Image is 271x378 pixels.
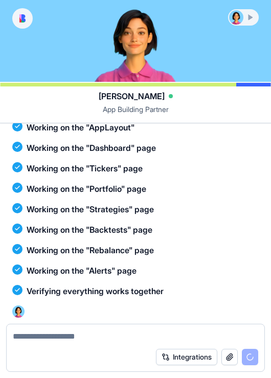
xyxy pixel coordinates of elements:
[99,90,165,102] span: [PERSON_NAME]
[27,244,154,256] span: Working on the "Rebalance" page
[27,203,154,215] span: Working on the "Strategies" page
[27,224,152,236] span: Working on the "Backtests" page
[27,264,137,277] span: Working on the "Alerts" page
[27,162,143,174] span: Working on the "Tickers" page
[27,142,156,154] span: Working on the "Dashboard" page
[12,104,259,123] span: App Building Partner
[156,349,217,365] button: Integrations
[19,14,26,23] img: logo
[12,305,25,318] img: Ella_00000_wcx2te.png
[27,183,146,195] span: Working on the "Portfolio" page
[27,285,164,297] span: Verifying everything works together
[27,121,134,134] span: Working on the "AppLayout"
